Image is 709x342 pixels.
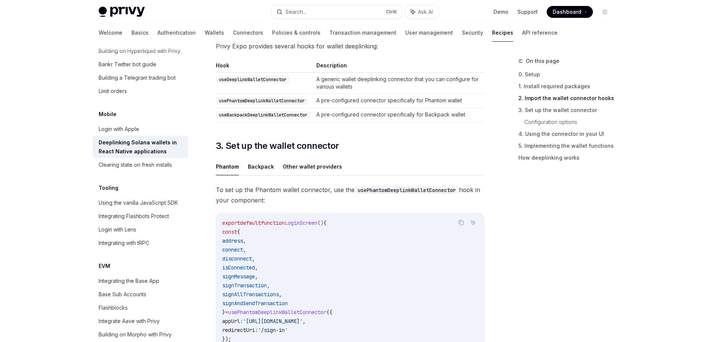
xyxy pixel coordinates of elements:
[494,8,508,16] a: Demo
[99,277,159,285] div: Integrating the Base App
[93,122,188,136] a: Login with Apple
[492,24,513,42] a: Recipes
[93,223,188,236] a: Login with Lens
[222,228,237,235] span: const
[518,140,617,152] a: 5. Implementing the wallet functions
[222,309,225,316] span: }
[222,264,255,271] span: isConnected
[99,87,127,96] div: Limit orders
[313,94,484,108] td: A pre-configured connector specifically for Phantom wallet
[279,291,282,298] span: ,
[267,282,270,289] span: ,
[93,328,188,341] a: Building on Morpho with Privy
[518,152,617,164] a: How deeplinking works
[405,5,438,19] button: Ask AI
[283,158,342,175] button: Other wallet providers
[243,318,303,325] span: '[URL][DOMAIN_NAME]'
[518,104,617,116] a: 3. Set up the wallet connector
[240,220,261,226] span: default
[418,8,433,16] span: Ask AI
[323,220,326,226] span: {
[233,24,263,42] a: Connectors
[243,237,246,244] span: ,
[271,5,402,19] button: Search...CtrlK
[99,303,128,312] div: Flashblocks
[303,318,306,325] span: ,
[468,218,478,227] button: Ask AI
[222,327,258,333] span: redirectUri:
[261,220,285,226] span: function
[313,62,484,73] th: Description
[255,264,258,271] span: ,
[329,24,396,42] a: Transaction management
[216,140,339,152] span: 3. Set up the wallet connector
[258,327,288,333] span: '/sign-in'
[222,255,252,262] span: disconnect
[518,80,617,92] a: 1. Install required packages
[99,73,176,82] div: Building a Telegram trading bot
[524,116,617,128] a: Configuration options
[216,111,310,119] code: useBackpackDeeplinkWalletConnector
[272,24,320,42] a: Policies & controls
[216,97,308,105] code: usePhantomDeeplinkWalletConnector
[599,6,611,18] button: Toggle dark mode
[285,220,317,226] span: LoginScreen
[405,24,453,42] a: User management
[93,158,188,172] a: Clearing state on fresh installs
[99,225,136,234] div: Login with Lens
[225,309,228,316] span: =
[222,246,243,253] span: connect
[99,60,156,69] div: Bankr Twitter bot guide
[93,236,188,250] a: Integrating with tRPC
[518,68,617,80] a: 0. Setup
[99,262,110,271] h5: EVM
[93,71,188,84] a: Building a Telegram trading bot
[252,255,255,262] span: ,
[313,108,484,122] td: A pre-configured connector specifically for Backpack wallet
[99,330,172,339] div: Building on Morpho with Privy
[222,237,243,244] span: address
[313,73,484,94] td: A generic wallet deeplinking connector that you can configure for various wallets
[99,290,146,299] div: Base Sub Accounts
[99,183,118,192] h5: Tooling
[216,41,484,51] span: Privy Expo provides several hooks for wallet deeplinking:
[216,76,290,83] code: useDeeplinkWalletConnector
[547,6,593,18] a: Dashboard
[222,282,267,289] span: signTransaction
[93,84,188,98] a: Limit orders
[157,24,196,42] a: Authentication
[462,24,483,42] a: Security
[243,246,246,253] span: ,
[248,158,274,175] button: Backpack
[99,125,139,134] div: Login with Apple
[205,24,224,42] a: Wallets
[522,24,558,42] a: API reference
[255,273,258,280] span: ,
[518,128,617,140] a: 4. Using the connector in your UI
[216,185,484,205] span: To set up the Phantom wallet connector, use the hook in your component:
[456,218,466,227] button: Copy the contents from the code block
[99,160,172,169] div: Clearing state on fresh installs
[93,274,188,288] a: Integrating the Base App
[93,288,188,301] a: Base Sub Accounts
[99,24,122,42] a: Welcome
[99,7,145,17] img: light logo
[222,318,243,325] span: appUrl:
[99,212,169,221] div: Integrating Flashbots Protect
[93,196,188,210] a: Using the vanilla JavaScript SDK
[93,136,188,158] a: Deeplinking Solana wallets in React Native applications
[99,239,149,247] div: Integrating with tRPC
[99,110,116,119] h5: Mobile
[222,291,279,298] span: signAllTransactions
[99,317,160,326] div: Integrate Aave with Privy
[518,92,617,104] a: 2. Import the wallet connector hooks
[99,138,183,156] div: Deeplinking Solana wallets in React Native applications
[93,314,188,328] a: Integrate Aave with Privy
[553,8,581,16] span: Dashboard
[285,7,306,16] div: Search...
[317,220,323,226] span: ()
[93,210,188,223] a: Integrating Flashbots Protect
[355,186,459,194] code: usePhantomDeeplinkWalletConnector
[326,309,332,316] span: ({
[222,220,240,226] span: export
